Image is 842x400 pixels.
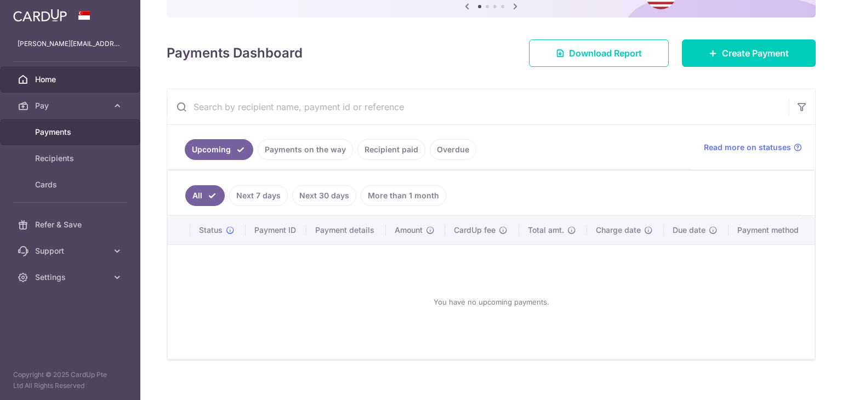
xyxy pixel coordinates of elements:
span: Due date [673,225,706,236]
th: Payment ID [246,216,307,244]
a: All [185,185,225,206]
a: Recipient paid [357,139,425,160]
a: Next 30 days [292,185,356,206]
span: Total amt. [528,225,564,236]
a: Payments on the way [258,139,353,160]
span: Status [199,225,223,236]
span: Amount [395,225,423,236]
span: Settings [35,272,107,283]
a: Overdue [430,139,476,160]
a: Download Report [529,39,669,67]
input: Search by recipient name, payment id or reference [167,89,789,124]
img: CardUp [13,9,67,22]
a: More than 1 month [361,185,446,206]
span: Home [35,74,107,85]
span: Charge date [596,225,641,236]
a: Upcoming [185,139,253,160]
span: Download Report [569,47,642,60]
span: Refer & Save [35,219,107,230]
th: Payment method [729,216,815,244]
a: Next 7 days [229,185,288,206]
span: Support [35,245,107,256]
span: Read more on statuses [704,142,791,153]
div: You have no upcoming payments. [181,254,801,350]
span: CardUp fee [454,225,496,236]
span: Payments [35,127,107,138]
a: Read more on statuses [704,142,802,153]
span: Cards [35,179,107,190]
p: [PERSON_NAME][EMAIL_ADDRESS][DOMAIN_NAME] [18,38,123,49]
span: Create Payment [722,47,789,60]
h4: Payments Dashboard [167,43,303,63]
th: Payment details [306,216,386,244]
a: Create Payment [682,39,816,67]
span: Recipients [35,153,107,164]
span: Pay [35,100,107,111]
